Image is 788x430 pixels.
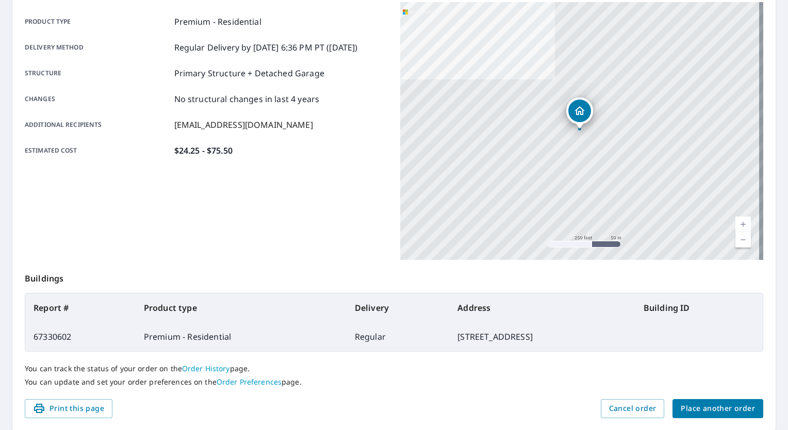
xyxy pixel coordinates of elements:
th: Building ID [635,293,763,322]
p: Delivery method [25,41,170,54]
button: Cancel order [601,399,665,418]
p: Regular Delivery by [DATE] 6:36 PM PT ([DATE]) [174,41,358,54]
div: Dropped pin, building 1, Residential property, 12272 Kronos Ct Strongsville, OH 44149 [566,97,593,129]
p: You can track the status of your order on the page. [25,364,763,373]
p: Premium - Residential [174,15,261,28]
td: [STREET_ADDRESS] [449,322,635,351]
th: Product type [136,293,347,322]
span: Cancel order [609,402,656,415]
p: Changes [25,93,170,105]
p: Structure [25,67,170,79]
a: Order Preferences [217,377,282,387]
td: Premium - Residential [136,322,347,351]
p: [EMAIL_ADDRESS][DOMAIN_NAME] [174,119,313,131]
th: Delivery [347,293,450,322]
a: Current Level 17, Zoom Out [735,232,751,247]
p: Additional recipients [25,119,170,131]
td: Regular [347,322,450,351]
p: $24.25 - $75.50 [174,144,233,157]
button: Place another order [672,399,763,418]
p: No structural changes in last 4 years [174,93,320,105]
p: Buildings [25,260,763,293]
a: Order History [182,363,230,373]
p: Product type [25,15,170,28]
span: Print this page [33,402,104,415]
th: Address [449,293,635,322]
p: You can update and set your order preferences on the page. [25,377,763,387]
button: Print this page [25,399,112,418]
a: Current Level 17, Zoom In [735,217,751,232]
td: 67330602 [25,322,136,351]
p: Estimated cost [25,144,170,157]
th: Report # [25,293,136,322]
p: Primary Structure + Detached Garage [174,67,324,79]
span: Place another order [681,402,755,415]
